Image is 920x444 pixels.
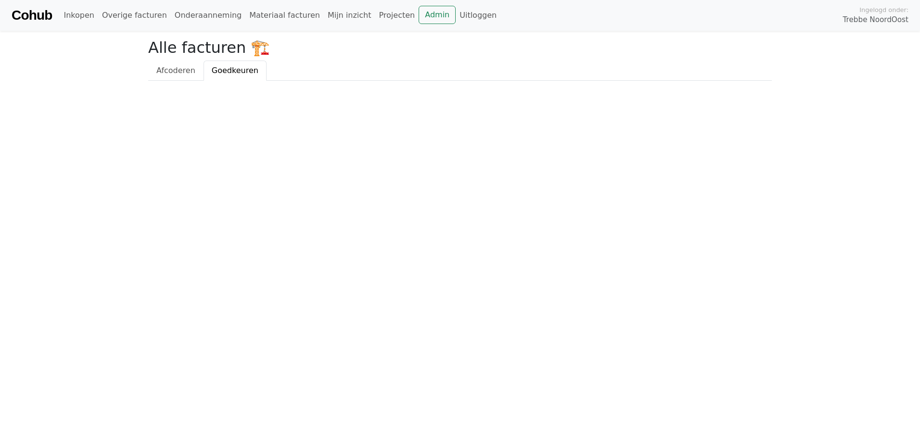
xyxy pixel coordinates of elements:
[98,6,171,25] a: Overige facturen
[148,61,204,81] a: Afcoderen
[245,6,324,25] a: Materiaal facturen
[156,66,195,75] span: Afcoderen
[456,6,500,25] a: Uitloggen
[12,4,52,27] a: Cohub
[204,61,267,81] a: Goedkeuren
[859,5,908,14] span: Ingelogd onder:
[324,6,375,25] a: Mijn inzicht
[419,6,456,24] a: Admin
[60,6,98,25] a: Inkopen
[171,6,245,25] a: Onderaanneming
[148,38,772,57] h2: Alle facturen 🏗️
[212,66,258,75] span: Goedkeuren
[375,6,419,25] a: Projecten
[843,14,908,25] span: Trebbe NoordOost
